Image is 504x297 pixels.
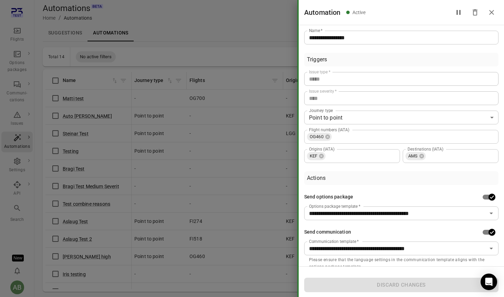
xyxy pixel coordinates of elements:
label: Flight numbers (IATA) [309,127,349,133]
span: AMS [405,153,420,160]
label: Journey type [309,107,333,113]
div: Send communication [304,228,351,236]
div: AMS [405,152,426,160]
div: Actions [307,174,326,182]
div: Open Intercom Messenger [481,274,497,290]
div: Active [352,9,366,16]
p: Please ensure that the language settings in the communication template aligns with the options pa... [309,257,494,270]
span: KEF [307,153,320,160]
label: Origins (IATA) [309,146,335,152]
label: Issue type [309,69,330,75]
div: OG460 [307,133,332,141]
button: Open [486,208,496,218]
label: Destinations (IATA) [408,146,443,152]
button: Pause [452,6,465,19]
button: Delete [468,6,482,19]
h1: Automation [304,7,341,18]
span: OG460 [307,133,326,140]
button: Close drawer [485,6,498,19]
label: Communication template [309,238,359,244]
div: Triggers [307,55,327,64]
label: Issue severity [309,88,337,94]
button: Open [486,244,496,253]
div: Send options package [304,193,353,201]
label: Name [309,28,323,33]
div: Point to point [304,111,498,124]
label: Options package template [309,203,360,209]
div: KEF [307,152,326,160]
